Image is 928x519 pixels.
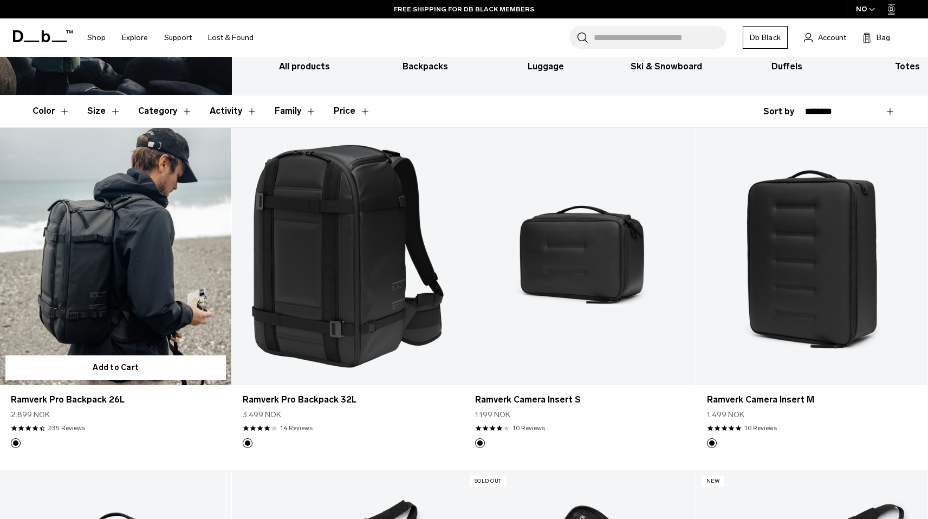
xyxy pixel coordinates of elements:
span: 2.899 NOK [11,409,50,420]
p: Sold Out [470,476,507,487]
a: Shop [87,18,106,57]
span: 1.199 NOK [475,409,510,420]
span: 3.499 NOK [243,409,281,420]
a: Lost & Found [208,18,254,57]
button: Toggle Filter [210,95,257,127]
h3: All products [254,60,355,73]
span: Bag [877,32,890,43]
a: Account [804,31,846,44]
h3: Luggage [495,60,596,73]
a: Ramverk Camera Insert M [707,393,917,406]
button: Bag [862,31,890,44]
button: Toggle Filter [87,95,121,127]
nav: Main Navigation [79,18,262,57]
button: Toggle Filter [33,95,70,127]
a: Ramverk Camera Insert M [696,128,927,385]
h3: Duffels [736,60,838,73]
h3: Ski & Snowboard [615,60,717,73]
button: Black Out [243,438,252,448]
a: Explore [122,18,148,57]
a: Support [164,18,192,57]
a: 10 reviews [744,423,777,433]
a: FREE SHIPPING FOR DB BLACK MEMBERS [394,4,534,14]
a: 10 reviews [512,423,545,433]
a: 14 reviews [280,423,313,433]
a: 235 reviews [48,423,85,433]
a: Ramverk Camera Insert S [475,393,685,406]
a: Ramverk Pro Backpack 32L [232,128,463,385]
button: Black Out [707,438,717,448]
button: Black Out [475,438,485,448]
p: New [702,476,725,487]
a: Ramverk Camera Insert S [464,128,696,385]
button: Black Out [11,438,21,448]
h3: Backpacks [374,60,476,73]
a: Db Black [743,26,788,49]
a: Ramverk Pro Backpack 26L [11,393,220,406]
span: Account [818,32,846,43]
button: Add to Cart [5,355,226,380]
button: Toggle Filter [275,95,316,127]
span: 1.499 NOK [707,409,744,420]
a: Ramverk Pro Backpack 32L [243,393,452,406]
button: Toggle Price [334,95,371,127]
button: Toggle Filter [138,95,192,127]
